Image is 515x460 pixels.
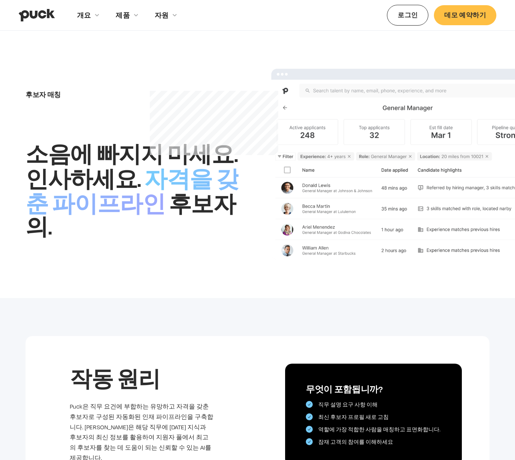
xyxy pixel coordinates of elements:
[318,426,440,432] font: 역할에 가장 적합한 사람을 매칭하고 표면화합니다.
[444,11,486,19] font: 데모 예약하기
[318,439,393,445] font: 잠재 고객의 참여를 이해하세요
[434,5,496,25] a: 데모 예약하기
[306,384,383,394] font: 무엇이 포함됩니까?
[398,11,418,19] font: 로그인
[26,141,237,192] font: 소음에 빠지지 마세요. 인사하세요.
[308,415,311,418] img: 체크 표시 아이콘
[70,366,160,391] font: 작동 원리
[26,90,61,98] font: 후보자 매칭
[308,440,311,443] img: 체크 표시 아이콘
[308,428,311,431] img: 체크 표시 아이콘
[387,5,428,25] a: 로그인
[77,11,91,19] font: 개요
[26,191,236,239] font: 후보자의.
[318,414,389,420] font: 최신 후보자 프로필 새로 고침
[26,163,239,218] font: 자격을 갖춘 파이프라인
[318,401,378,408] font: 직무 설명 요구 사항 이해
[155,11,168,19] font: 자원
[308,403,311,406] img: 체크 표시 아이콘
[116,11,129,19] font: 제품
